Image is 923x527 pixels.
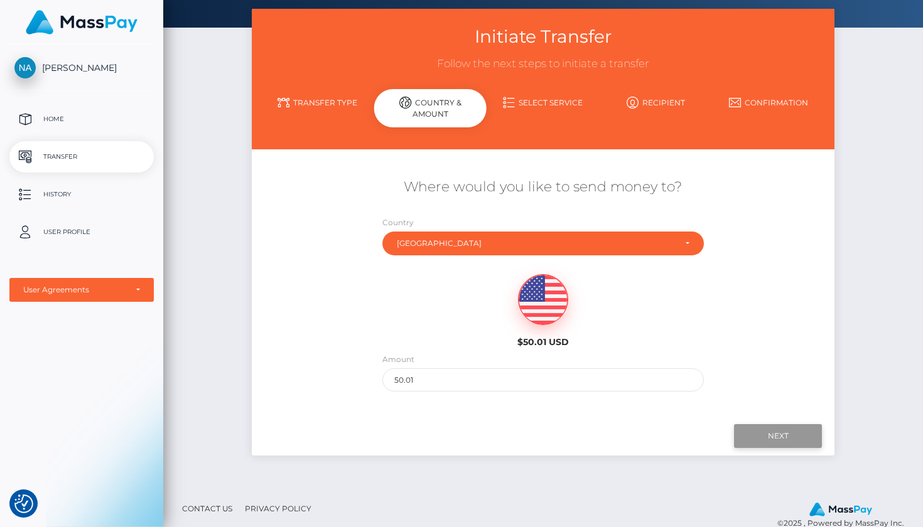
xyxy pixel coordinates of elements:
p: Transfer [14,147,149,166]
a: History [9,179,154,210]
div: User Agreements [23,285,126,295]
label: Country [382,217,414,228]
a: Transfer Type [261,92,374,114]
a: Transfer [9,141,154,173]
div: Country & Amount [374,89,487,127]
img: MassPay [809,503,872,516]
a: Select Service [487,92,600,114]
button: User Agreements [9,278,154,302]
h3: Follow the next steps to initiate a transfer [261,56,825,72]
input: Next [734,424,822,448]
div: [GEOGRAPHIC_DATA] [397,238,675,248]
input: Amount to send in USD (Maximum: 50.01) [382,368,704,391]
a: User Profile [9,216,154,248]
img: USD.png [519,275,568,325]
a: Contact Us [177,499,237,518]
p: User Profile [14,223,149,242]
h6: $50.01 USD [472,337,615,348]
span: [PERSON_NAME] [9,62,154,73]
h5: Where would you like to send money to? [261,178,825,197]
label: Amount [382,354,414,365]
p: History [14,185,149,204]
a: Home [9,104,154,135]
img: Revisit consent button [14,494,33,513]
h3: Initiate Transfer [261,24,825,49]
button: United Kingdom [382,232,704,255]
a: Recipient [600,92,713,114]
p: Home [14,110,149,129]
img: MassPay [26,10,138,35]
a: Privacy Policy [240,499,316,518]
a: Confirmation [712,92,825,114]
button: Consent Preferences [14,494,33,513]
